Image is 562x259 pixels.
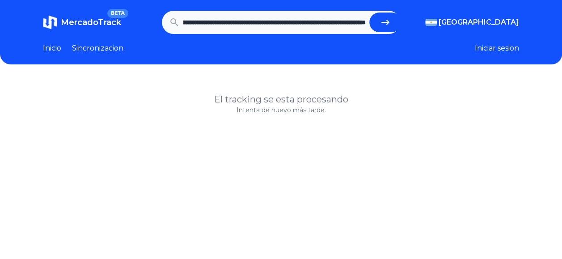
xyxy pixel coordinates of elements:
img: MercadoTrack [43,15,57,30]
button: [GEOGRAPHIC_DATA] [425,17,519,28]
a: Inicio [43,43,61,54]
img: Argentina [425,19,437,26]
a: MercadoTrackBETA [43,15,121,30]
span: [GEOGRAPHIC_DATA] [439,17,519,28]
button: Iniciar sesion [475,43,519,54]
h1: El tracking se esta procesando [43,93,519,106]
span: BETA [107,9,128,18]
a: Sincronizacion [72,43,123,54]
p: Intenta de nuevo más tarde. [43,106,519,115]
span: MercadoTrack [61,17,121,27]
